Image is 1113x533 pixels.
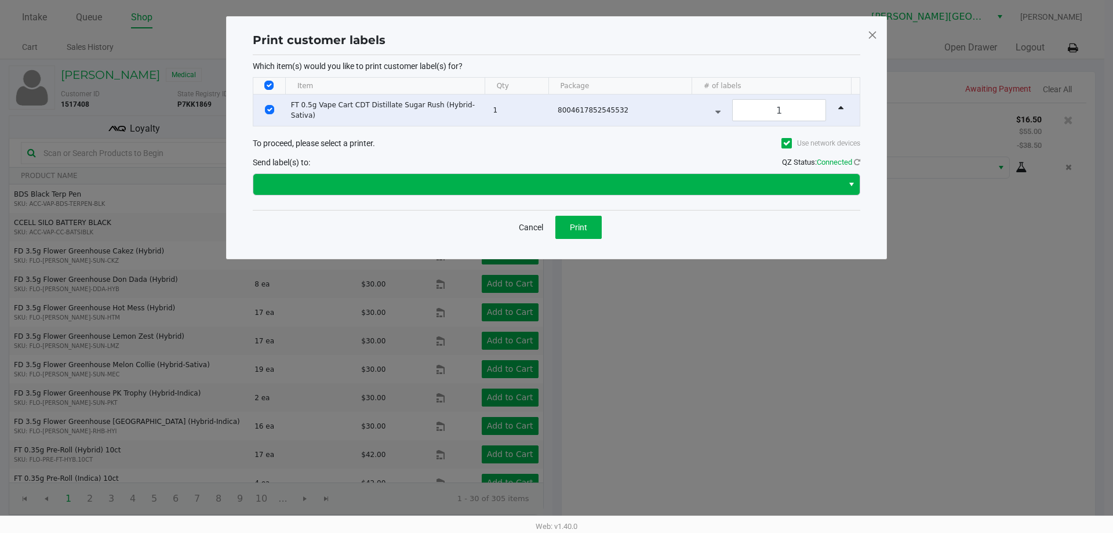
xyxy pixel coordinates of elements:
[536,522,577,531] span: Web: v1.40.0
[285,78,485,95] th: Item
[264,81,274,90] input: Select All Rows
[555,216,602,239] button: Print
[253,78,860,126] div: Data table
[286,95,488,126] td: FT 0.5g Vape Cart CDT Distillate Sugar Rush (Hybrid-Sativa)
[843,174,860,195] button: Select
[253,158,310,167] span: Send label(s) to:
[253,31,385,49] h1: Print customer labels
[485,78,548,95] th: Qty
[548,78,692,95] th: Package
[692,78,851,95] th: # of labels
[253,139,375,148] span: To proceed, please select a printer.
[511,216,551,239] button: Cancel
[488,95,552,126] td: 1
[781,138,860,148] label: Use network devices
[817,158,852,166] span: Connected
[782,158,860,166] span: QZ Status:
[265,105,274,114] input: Select Row
[552,95,698,126] td: 8004617852545532
[570,223,587,232] span: Print
[253,61,860,71] p: Which item(s) would you like to print customer label(s) for?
